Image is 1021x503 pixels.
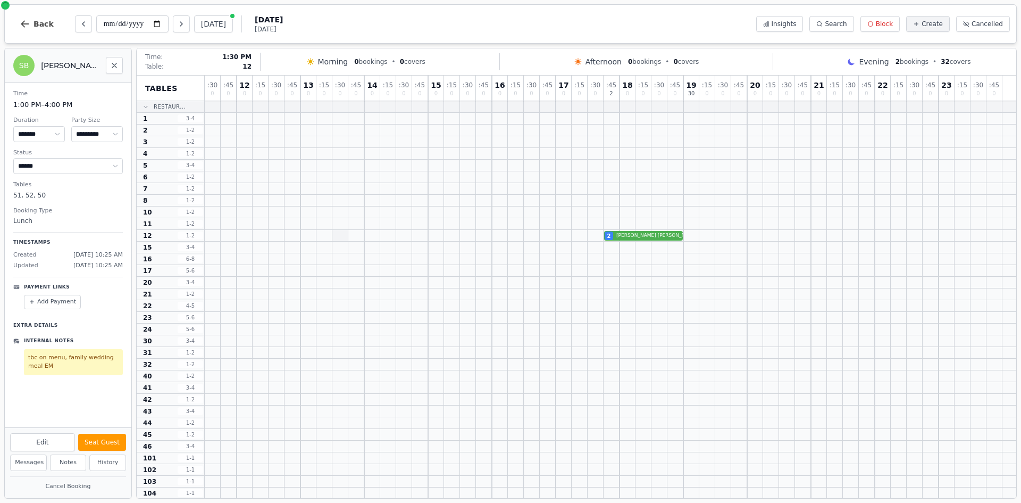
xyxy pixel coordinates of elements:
[371,91,374,96] span: 0
[973,82,983,88] span: : 30
[143,220,152,228] span: 11
[178,208,203,216] span: 1 - 2
[418,91,421,96] span: 0
[13,55,35,76] div: SB
[73,251,123,260] span: [DATE] 10:25 AM
[817,91,821,96] span: 0
[255,82,265,88] span: : 15
[510,82,521,88] span: : 15
[450,91,453,96] span: 0
[178,489,203,497] span: 1 - 1
[479,82,489,88] span: : 45
[351,82,361,88] span: : 45
[933,57,936,66] span: •
[143,173,147,182] span: 6
[399,82,409,88] span: : 30
[255,25,283,34] span: [DATE]
[178,419,203,427] span: 1 - 2
[849,91,852,96] span: 0
[526,82,537,88] span: : 30
[143,466,156,474] span: 102
[13,149,123,158] dt: Status
[178,325,203,333] span: 5 - 6
[143,150,147,158] span: 4
[626,91,629,96] span: 0
[956,16,1010,32] button: Cancelled
[13,261,38,270] span: Updated
[274,91,278,96] span: 0
[673,58,677,65] span: 0
[897,91,900,96] span: 0
[178,173,203,181] span: 1 - 2
[24,337,74,345] p: Internal Notes
[239,81,249,89] span: 12
[354,91,357,96] span: 0
[654,82,664,88] span: : 30
[143,384,152,392] span: 41
[641,91,645,96] span: 0
[542,82,553,88] span: : 45
[909,82,919,88] span: : 30
[785,91,788,96] span: 0
[400,58,404,65] span: 0
[989,82,999,88] span: : 45
[178,255,203,263] span: 6 - 8
[941,81,951,89] span: 23
[28,353,119,371] p: tbc on menu, family wedding meal EM
[434,91,438,96] span: 0
[178,395,203,403] span: 1 - 2
[447,82,457,88] span: : 15
[145,83,178,94] span: Tables
[941,58,950,65] span: 32
[718,82,728,88] span: : 30
[258,91,262,96] span: 0
[400,57,425,66] span: covers
[143,302,152,310] span: 22
[34,20,54,28] span: Back
[13,251,37,260] span: Created
[194,15,233,32] button: [DATE]
[10,480,126,493] button: Cancel Booking
[896,58,900,65] span: 2
[734,82,744,88] span: : 45
[13,318,123,329] p: Extra Details
[322,91,325,96] span: 0
[178,150,203,158] span: 1 - 2
[242,62,252,71] span: 12
[24,295,81,309] button: Add Payment
[143,454,156,463] span: 101
[271,82,281,88] span: : 30
[957,82,967,88] span: : 15
[143,185,147,193] span: 7
[10,433,75,451] button: Edit
[178,126,203,134] span: 1 - 2
[178,372,203,380] span: 1 - 2
[13,100,123,110] dd: 1:00 PM – 4:00 PM
[255,14,283,25] span: [DATE]
[178,196,203,204] span: 1 - 2
[50,455,87,471] button: Notes
[913,91,916,96] span: 0
[143,477,156,486] span: 103
[825,20,847,28] span: Search
[13,207,123,216] dt: Booking Type
[383,82,393,88] span: : 15
[287,82,297,88] span: : 45
[628,57,661,66] span: bookings
[673,91,676,96] span: 0
[178,220,203,228] span: 1 - 2
[585,56,622,67] span: Afternoon
[657,91,660,96] span: 0
[307,91,310,96] span: 0
[178,267,203,275] span: 5 - 6
[846,82,856,88] span: : 30
[335,82,345,88] span: : 30
[415,82,425,88] span: : 45
[143,278,152,287] span: 20
[143,138,147,146] span: 3
[207,82,217,88] span: : 30
[41,60,99,71] h2: [PERSON_NAME] [PERSON_NAME]
[670,82,680,88] span: : 45
[145,62,164,71] span: Table:
[860,16,900,32] button: Block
